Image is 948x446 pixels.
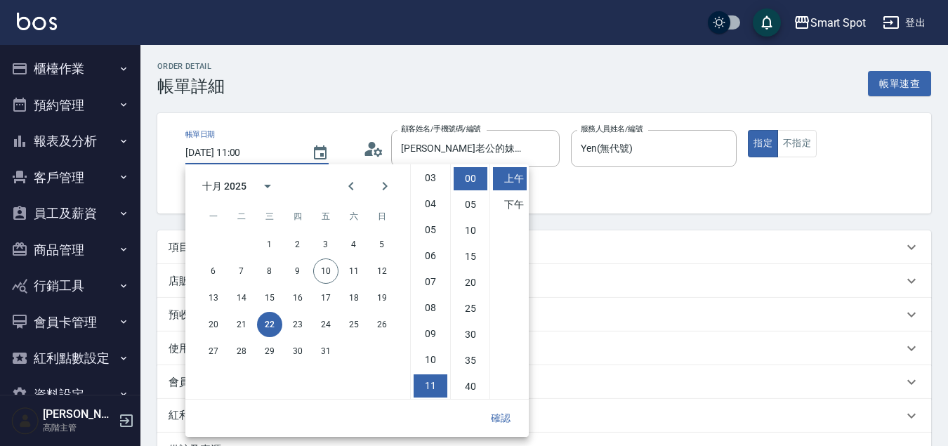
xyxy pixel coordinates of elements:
[414,348,447,372] li: 10 hours
[581,124,643,134] label: 服務人員姓名/編號
[454,167,487,190] li: 0 minutes
[201,285,226,310] button: 13
[6,51,135,87] button: 櫃檯作業
[369,312,395,337] button: 26
[157,298,931,332] div: 預收卡販賣
[411,164,450,399] ul: Select hours
[257,312,282,337] button: 22
[341,232,367,257] button: 4
[257,285,282,310] button: 15
[303,136,337,170] button: Choose date, selected date is 2025-10-22
[6,376,135,413] button: 資料設定
[868,71,931,97] button: 帳單速查
[202,179,246,194] div: 十月 2025
[401,124,481,134] label: 顧客姓名/手機號碼/編號
[777,130,817,157] button: 不指定
[414,166,447,190] li: 3 hours
[257,258,282,284] button: 8
[788,8,872,37] button: Smart Spot
[6,232,135,268] button: 商品管理
[454,193,487,216] li: 5 minutes
[454,219,487,242] li: 10 minutes
[748,130,778,157] button: 指定
[201,339,226,364] button: 27
[454,271,487,294] li: 20 minutes
[285,339,310,364] button: 30
[454,297,487,320] li: 25 minutes
[369,202,395,230] span: 星期日
[169,308,221,322] p: 預收卡販賣
[368,169,402,203] button: Next month
[201,202,226,230] span: 星期一
[17,13,57,30] img: Logo
[341,285,367,310] button: 18
[6,159,135,196] button: 客戶管理
[414,374,447,398] li: 11 hours
[11,407,39,435] img: Person
[414,218,447,242] li: 5 hours
[6,87,135,124] button: 預約管理
[229,202,254,230] span: 星期二
[877,10,931,36] button: 登出
[169,274,211,289] p: 店販銷售
[169,408,252,424] p: 紅利點數
[285,312,310,337] button: 23
[43,421,114,434] p: 高階主管
[6,123,135,159] button: 報表及分析
[169,375,221,390] p: 會員卡銷售
[6,340,135,376] button: 紅利點數設定
[369,285,395,310] button: 19
[313,339,338,364] button: 31
[157,332,931,365] div: 使用預收卡編輯訂單不得編輯預收卡使用
[229,258,254,284] button: 7
[6,268,135,304] button: 行銷工具
[157,230,931,264] div: 項目消費
[313,232,338,257] button: 3
[257,339,282,364] button: 29
[493,193,527,216] li: 下午
[257,232,282,257] button: 1
[229,339,254,364] button: 28
[6,304,135,341] button: 會員卡管理
[157,365,931,399] div: 會員卡銷售
[229,312,254,337] button: 21
[334,169,368,203] button: Previous month
[43,407,114,421] h5: [PERSON_NAME]
[493,167,527,190] li: 上午
[369,258,395,284] button: 12
[341,202,367,230] span: 星期六
[313,312,338,337] button: 24
[753,8,781,37] button: save
[414,192,447,216] li: 4 hours
[454,323,487,346] li: 30 minutes
[157,264,931,298] div: 店販銷售
[201,312,226,337] button: 20
[185,141,298,164] input: YYYY/MM/DD hh:mm
[454,245,487,268] li: 15 minutes
[6,195,135,232] button: 員工及薪資
[157,77,225,96] h3: 帳單詳細
[414,270,447,294] li: 7 hours
[257,202,282,230] span: 星期三
[341,258,367,284] button: 11
[369,232,395,257] button: 5
[285,202,310,230] span: 星期四
[313,202,338,230] span: 星期五
[489,164,529,399] ul: Select meridiem
[313,285,338,310] button: 17
[285,258,310,284] button: 9
[454,349,487,372] li: 35 minutes
[313,258,338,284] button: 10
[201,258,226,284] button: 6
[414,296,447,320] li: 8 hours
[251,169,284,203] button: calendar view is open, switch to year view
[229,285,254,310] button: 14
[169,341,221,356] p: 使用預收卡
[157,62,225,71] h2: Order detail
[810,14,867,32] div: Smart Spot
[185,129,215,140] label: 帳單日期
[341,312,367,337] button: 25
[157,399,931,433] div: 紅利點數剩餘點數: 0
[478,405,523,431] button: 確認
[285,285,310,310] button: 16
